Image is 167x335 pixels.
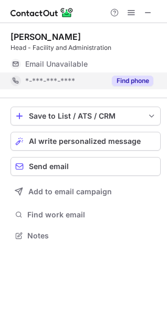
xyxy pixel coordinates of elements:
[29,137,141,145] span: AI write personalized message
[11,43,161,53] div: Head - Facility and Administration
[112,76,153,86] button: Reveal Button
[28,187,112,196] span: Add to email campaign
[11,6,74,19] img: ContactOut v5.3.10
[29,112,142,120] div: Save to List / ATS / CRM
[11,32,81,42] div: [PERSON_NAME]
[11,157,161,176] button: Send email
[27,210,156,219] span: Find work email
[11,107,161,125] button: save-profile-one-click
[11,182,161,201] button: Add to email campaign
[11,132,161,151] button: AI write personalized message
[27,231,156,240] span: Notes
[11,207,161,222] button: Find work email
[11,228,161,243] button: Notes
[25,59,88,69] span: Email Unavailable
[29,162,69,171] span: Send email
